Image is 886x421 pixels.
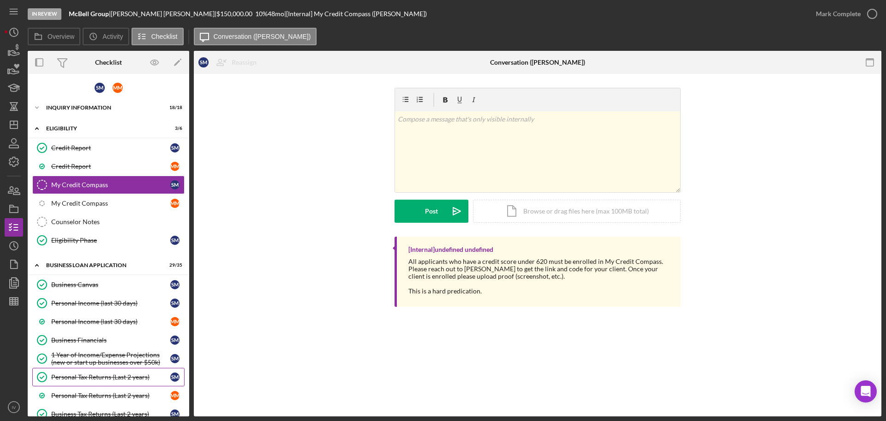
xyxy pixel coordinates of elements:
[32,331,185,349] a: Business FinancialsSM
[490,59,585,66] div: Conversation ([PERSON_NAME])
[395,200,468,223] button: Post
[170,336,180,345] div: S M
[32,194,185,213] a: My Credit CompassMM
[83,28,129,45] button: Activity
[170,299,180,308] div: S M
[32,312,185,331] a: Personal Income (last 30 days)MM
[69,10,109,18] b: McBell Group
[5,398,23,416] button: IV
[51,373,170,381] div: Personal Tax Returns (Last 2 years)
[51,237,170,244] div: Eligibility Phase
[32,231,185,250] a: Eligibility PhaseSM
[113,83,123,93] div: M M
[170,317,180,326] div: M M
[51,318,170,325] div: Personal Income (last 30 days)
[46,262,159,268] div: BUSINESS LOAN APPLICATION
[28,8,61,20] div: In Review
[166,262,182,268] div: 29 / 35
[408,287,671,295] div: This is a hard predication.
[51,200,170,207] div: My Credit Compass
[166,126,182,131] div: 3 / 6
[170,162,180,171] div: M M
[69,10,111,18] div: |
[170,391,180,400] div: M M
[51,392,170,399] div: Personal Tax Returns (Last 2 years)
[170,409,180,419] div: S M
[46,126,159,131] div: ELIGIBILITY
[268,10,284,18] div: 48 mo
[170,199,180,208] div: M M
[51,351,170,366] div: 1 Year of Income/Expense Projections (new or start up businesses over $50k)
[166,105,182,110] div: 18 / 18
[170,354,180,363] div: S M
[170,180,180,189] div: S M
[32,139,185,157] a: Credit ReportSM
[102,33,123,40] label: Activity
[32,294,185,312] a: Personal Income (last 30 days)SM
[46,105,159,110] div: INQUIRY INFORMATION
[816,5,861,23] div: Mark Complete
[807,5,881,23] button: Mark Complete
[12,405,16,410] text: IV
[51,336,170,344] div: Business Financials
[32,213,185,231] a: Counselor Notes
[198,57,209,67] div: S M
[51,181,170,189] div: My Credit Compass
[194,53,266,72] button: SMReassign
[408,258,671,280] div: All applicants who have a credit score under 620 must be enrolled in My Credit Compass. Please re...
[51,163,170,170] div: Credit Report
[216,10,255,18] div: $150,000.00
[855,380,877,403] div: Open Intercom Messenger
[425,200,438,223] div: Post
[408,246,493,253] div: [Internal] undefined undefined
[255,10,268,18] div: 10 %
[51,281,170,288] div: Business Canvas
[51,144,170,152] div: Credit Report
[32,386,185,405] a: Personal Tax Returns (Last 2 years)MM
[32,275,185,294] a: Business CanvasSM
[170,372,180,382] div: S M
[32,368,185,386] a: Personal Tax Returns (Last 2 years)SM
[170,143,180,153] div: S M
[32,176,185,194] a: My Credit CompassSM
[48,33,74,40] label: Overview
[170,236,180,245] div: S M
[95,59,122,66] div: Checklist
[232,53,257,72] div: Reassign
[32,349,185,368] a: 1 Year of Income/Expense Projections (new or start up businesses over $50k)SM
[51,299,170,307] div: Personal Income (last 30 days)
[51,410,170,418] div: Business Tax Returns (Last 2 years)
[151,33,178,40] label: Checklist
[170,280,180,289] div: S M
[28,28,80,45] button: Overview
[51,218,184,226] div: Counselor Notes
[284,10,427,18] div: | [Internal] My Credit Compass ([PERSON_NAME])
[111,10,216,18] div: [PERSON_NAME] [PERSON_NAME] |
[132,28,184,45] button: Checklist
[95,83,105,93] div: S M
[32,157,185,176] a: Credit ReportMM
[194,28,317,45] button: Conversation ([PERSON_NAME])
[214,33,311,40] label: Conversation ([PERSON_NAME])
